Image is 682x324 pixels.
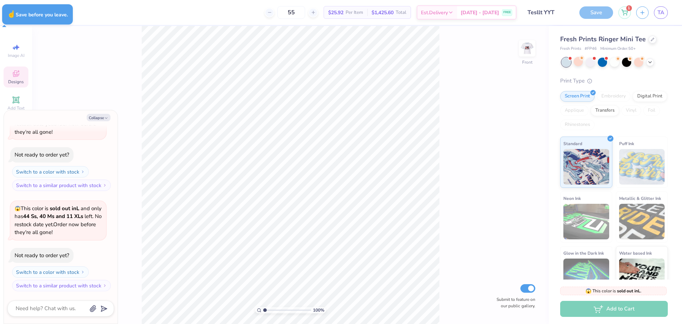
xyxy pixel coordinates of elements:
input: Untitled Design [522,5,574,20]
div: Digital Print [633,91,667,102]
div: Foil [643,105,660,116]
span: This color is and only has left . No restock date yet. Order now before they're all gone! [15,205,102,236]
span: TA [657,9,664,17]
span: 1 [626,5,632,11]
strong: sold out in L [50,205,79,212]
span: Neon Ink [563,195,581,202]
span: This color is and only has left . No restock date yet. Order now before they're all gone! [15,104,102,136]
span: Total [396,9,406,16]
div: Front [522,59,532,65]
span: Per Item [346,9,363,16]
div: Applique [560,105,589,116]
img: Water based Ink [619,259,665,294]
img: Switch to a similar product with stock [103,183,107,187]
input: – – [277,6,305,19]
img: Switch to a color with stock [81,270,85,274]
img: Switch to a similar product with stock [103,283,107,288]
a: TA [654,6,668,19]
div: Embroidery [597,91,630,102]
span: Designs [8,79,24,85]
span: This color is . [585,288,642,294]
span: Fresh Prints Ringer Mini Tee [560,35,646,43]
img: Front [520,41,534,55]
img: Standard [563,149,609,185]
span: Est. Delivery [421,9,448,16]
span: 😱 [585,288,591,294]
label: Submit to feature on our public gallery. [493,296,535,309]
span: Minimum Order: 50 + [600,46,636,52]
div: Not ready to order yet? [15,252,69,259]
button: Switch to a color with stock [12,166,89,177]
div: Screen Print [560,91,595,102]
span: Standard [563,140,582,147]
span: Puff Ink [619,140,634,147]
strong: sold out in L [617,288,640,294]
div: Print Type [560,77,668,85]
strong: 44 Ss, 40 Ms and 11 XLs [23,213,83,220]
button: Switch to a color with stock [12,266,89,278]
span: 100 % [313,307,324,313]
div: Transfers [591,105,619,116]
span: [DATE] - [DATE] [461,9,499,16]
span: FREE [503,10,511,15]
span: Glow in the Dark Ink [563,249,604,257]
img: Metallic & Glitter Ink [619,204,665,239]
img: Puff Ink [619,149,665,185]
div: Vinyl [621,105,641,116]
img: Switch to a color with stock [81,170,85,174]
span: Add Text [7,105,25,111]
span: Image AI [8,53,25,58]
img: Neon Ink [563,204,609,239]
span: $1,425.60 [372,9,394,16]
button: Collapse [87,114,110,121]
span: Water based Ink [619,249,652,257]
div: Rhinestones [560,119,595,130]
img: Glow in the Dark Ink [563,259,609,294]
button: Switch to a similar product with stock [12,280,111,291]
span: Metallic & Glitter Ink [619,195,661,202]
span: $25.92 [328,9,343,16]
span: 😱 [15,205,21,212]
span: # FP46 [585,46,597,52]
button: Switch to a similar product with stock [12,180,111,191]
span: Fresh Prints [560,46,581,52]
div: Not ready to order yet? [15,151,69,158]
